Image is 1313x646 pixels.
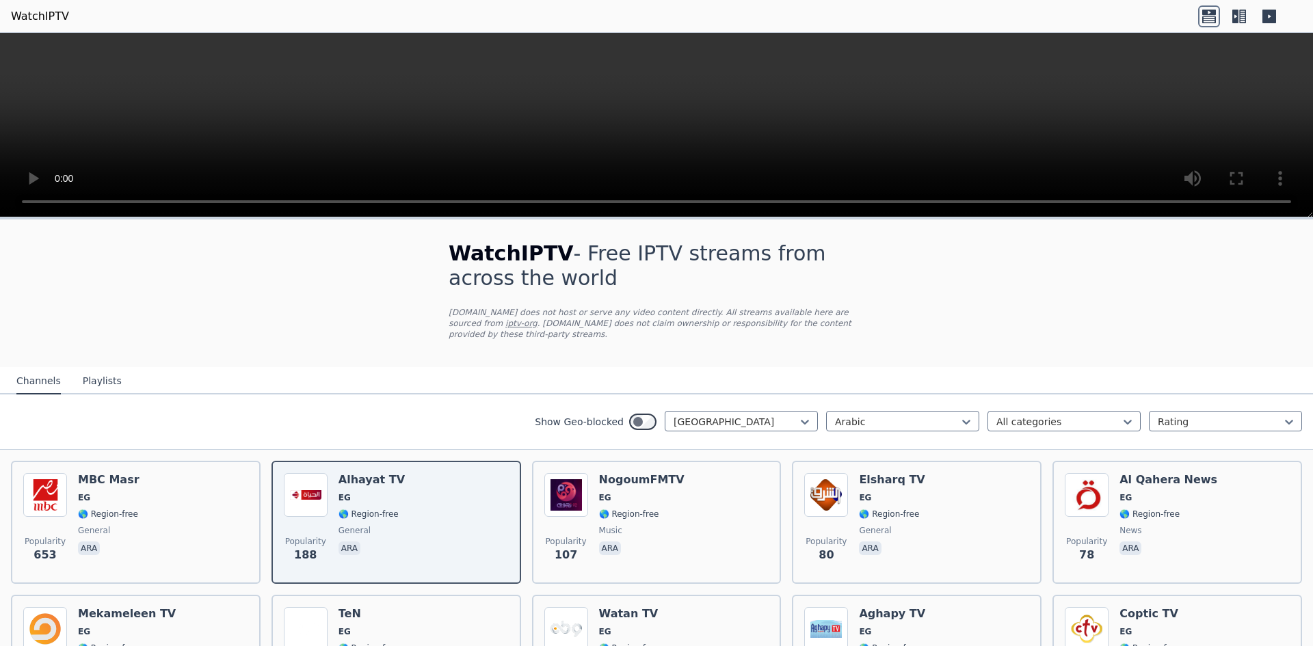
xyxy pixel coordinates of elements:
[16,368,61,394] button: Channels
[859,473,925,487] h6: Elsharq TV
[819,547,834,563] span: 80
[859,607,925,621] h6: Aghapy TV
[339,525,371,536] span: general
[449,241,864,291] h1: - Free IPTV streams from across the world
[1119,626,1132,637] span: EG
[859,492,871,503] span: EG
[599,541,621,555] p: ara
[1119,492,1132,503] span: EG
[78,525,110,536] span: general
[505,319,538,328] a: iptv-org
[1119,509,1180,520] span: 🌎 Region-free
[449,307,864,340] p: [DOMAIN_NAME] does not host or serve any video content directly. All streams available here are s...
[339,541,360,555] p: ara
[599,492,611,503] span: EG
[78,509,138,520] span: 🌎 Region-free
[78,492,90,503] span: EG
[34,547,56,563] span: 653
[804,473,848,517] img: Elsharq TV
[1065,473,1109,517] img: Al Qahera News
[78,541,100,555] p: ara
[546,536,587,547] span: Popularity
[284,473,328,517] img: Alhayat TV
[535,415,624,429] label: Show Geo-blocked
[449,241,574,265] span: WatchIPTV
[339,626,351,637] span: EG
[1119,607,1180,621] h6: Coptic TV
[1119,473,1217,487] h6: Al Qahera News
[23,473,67,517] img: MBC Masr
[78,607,176,621] h6: Mekameleen TV
[11,8,69,25] a: WatchIPTV
[339,492,351,503] span: EG
[78,626,90,637] span: EG
[859,509,919,520] span: 🌎 Region-free
[544,473,588,517] img: NogoumFMTV
[25,536,66,547] span: Popularity
[1066,536,1107,547] span: Popularity
[859,541,881,555] p: ara
[859,626,871,637] span: EG
[294,547,317,563] span: 188
[599,626,611,637] span: EG
[1119,541,1141,555] p: ara
[599,607,659,621] h6: Watan TV
[1079,547,1094,563] span: 78
[1119,525,1141,536] span: news
[83,368,122,394] button: Playlists
[339,509,399,520] span: 🌎 Region-free
[859,525,891,536] span: general
[806,536,847,547] span: Popularity
[339,607,399,621] h6: TeN
[599,473,685,487] h6: NogoumFMTV
[285,536,326,547] span: Popularity
[339,473,405,487] h6: Alhayat TV
[599,525,622,536] span: music
[555,547,577,563] span: 107
[599,509,659,520] span: 🌎 Region-free
[78,473,140,487] h6: MBC Masr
